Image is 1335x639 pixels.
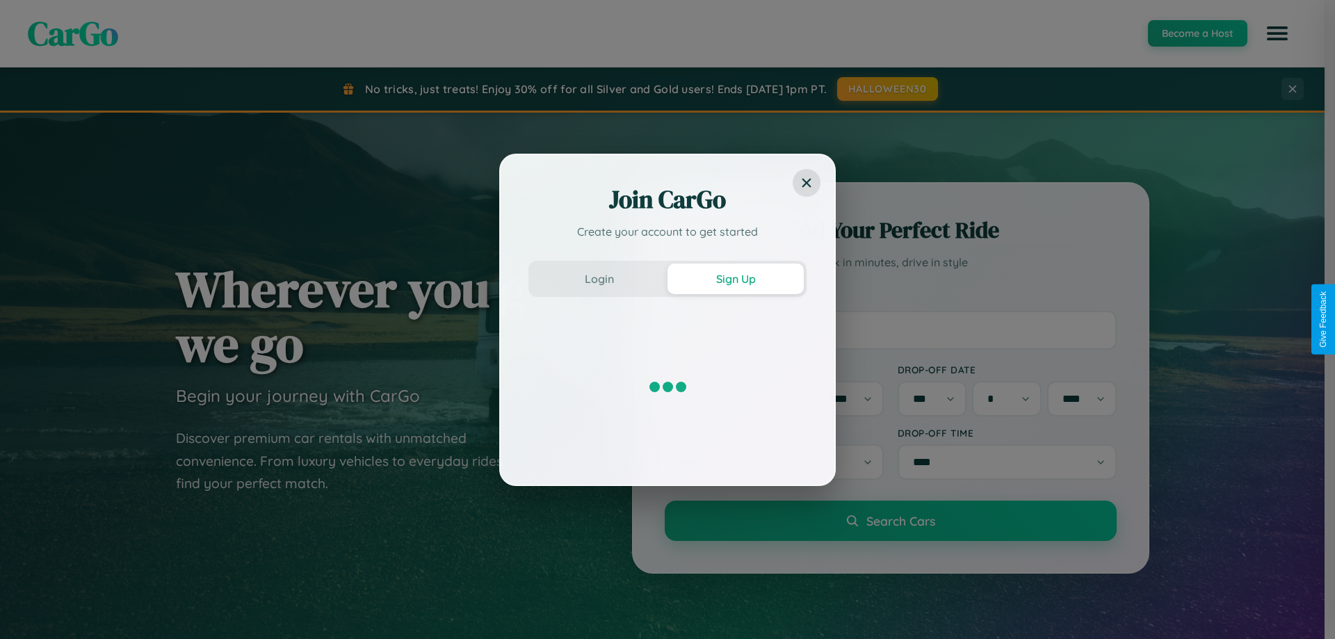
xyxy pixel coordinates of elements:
iframe: Intercom live chat [14,592,47,625]
button: Sign Up [667,264,804,294]
p: Create your account to get started [528,223,807,240]
button: Login [531,264,667,294]
h2: Join CarGo [528,183,807,216]
div: Give Feedback [1318,291,1328,348]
